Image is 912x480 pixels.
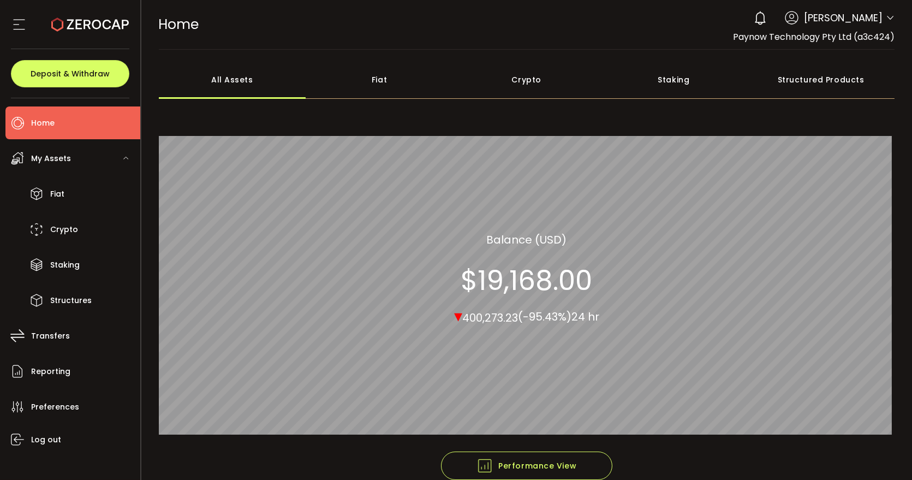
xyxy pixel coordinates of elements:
[486,232,567,248] section: Balance (USD)
[857,428,912,480] iframe: Chat Widget
[50,293,92,309] span: Structures
[31,328,70,344] span: Transfers
[31,115,55,131] span: Home
[733,31,895,43] span: Paynow Technology Pty Ltd (a3c424)
[11,60,129,87] button: Deposit & Withdraw
[159,61,306,99] div: All Assets
[441,452,612,480] button: Performance View
[454,304,462,328] span: ▾
[50,186,64,202] span: Fiat
[31,70,110,78] span: Deposit & Withdraw
[804,10,883,25] span: [PERSON_NAME]
[306,61,453,99] div: Fiat
[476,458,576,474] span: Performance View
[747,61,895,99] div: Structured Products
[50,257,80,273] span: Staking
[600,61,748,99] div: Staking
[518,310,571,325] span: (-95.43%)
[31,364,70,380] span: Reporting
[159,15,199,34] span: Home
[31,399,79,415] span: Preferences
[50,222,78,238] span: Crypto
[571,310,599,325] span: 24 hr
[462,310,518,325] span: 400,273.23
[31,432,61,448] span: Log out
[453,61,600,99] div: Crypto
[31,151,71,167] span: My Assets
[461,264,592,297] section: $19,168.00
